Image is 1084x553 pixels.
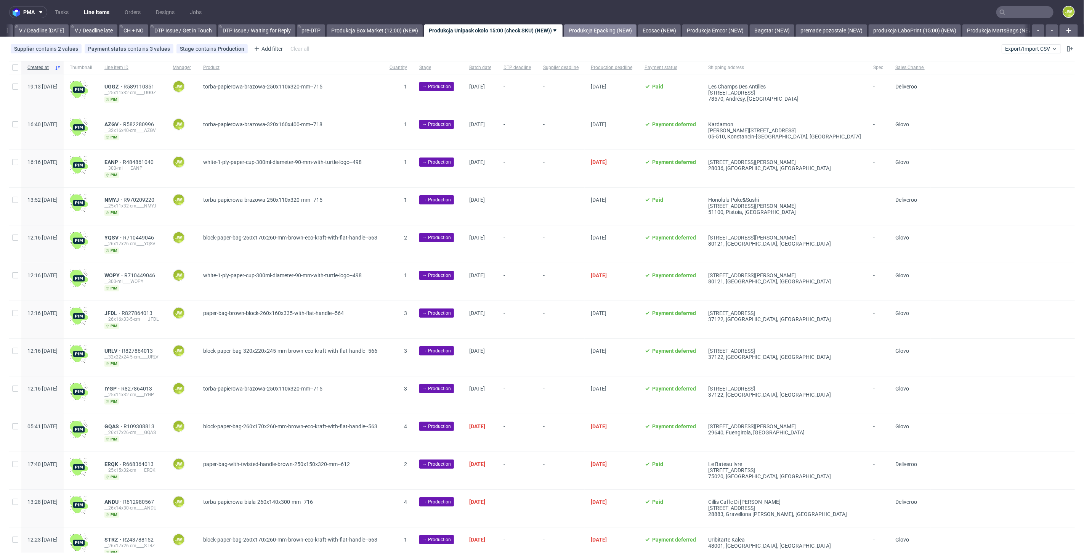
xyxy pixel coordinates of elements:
[591,235,606,241] span: [DATE]
[104,461,123,467] span: ERQK
[218,46,244,52] div: Production
[203,197,322,203] span: torba-papierowa-brazowa-250x110x320-mm--715
[180,46,196,52] span: Stage
[104,134,119,140] span: pim
[122,310,154,316] a: R827864013
[104,121,123,127] a: AZGV
[58,46,78,52] div: 2 values
[708,316,861,322] div: 37122, [GEOGRAPHIC_DATA] , [GEOGRAPHIC_DATA]
[104,248,119,254] span: pim
[708,235,861,241] div: [STREET_ADDRESS][PERSON_NAME]
[708,386,861,392] div: [STREET_ADDRESS]
[70,345,88,363] img: wHgJFi1I6lmhQAAAABJRU5ErkJggg==
[104,386,121,392] span: IYGP
[122,348,154,354] a: R827864013
[70,118,88,137] img: wHgJFi1I6lmhQAAAABJRU5ErkJggg==
[652,386,696,392] span: Payment deferred
[543,386,579,405] span: -
[895,235,909,241] span: Glovo
[123,197,156,203] a: R970209220
[123,159,155,165] a: R484861040
[404,348,407,354] span: 3
[708,392,861,398] div: 37122, [GEOGRAPHIC_DATA] , [GEOGRAPHIC_DATA]
[173,157,184,167] figcaption: JW
[104,429,160,436] div: __26x17x26-cm____GQAS
[708,133,861,140] div: 05-510, Konstancin-[GEOGRAPHIC_DATA] , [GEOGRAPHIC_DATA]
[9,6,47,18] button: pma
[88,46,128,52] span: Payment status
[185,6,206,18] a: Jobs
[104,436,119,442] span: pim
[104,96,119,103] span: pim
[104,316,160,322] div: __26x16x33-5-cm____JFDL
[104,323,119,329] span: pim
[652,84,663,90] span: Paid
[543,159,579,178] span: -
[104,537,123,543] span: STRZ
[469,197,485,203] span: [DATE]
[124,272,157,278] span: R710449046
[424,24,563,37] a: Produkcja Unipack około 15:00 (check SKU) (NEW))
[873,461,883,480] span: -
[708,278,861,285] div: 80121, [GEOGRAPHIC_DATA] , [GEOGRAPHIC_DATA]
[119,24,148,37] a: CH + NO
[104,197,123,203] span: NMYJ
[708,84,861,90] div: Les champs des antilles
[543,197,579,216] span: -
[652,423,696,429] span: Payment deferred
[652,348,696,354] span: Payment deferred
[70,420,88,439] img: wHgJFi1I6lmhQAAAABJRU5ErkJggg==
[873,159,883,178] span: -
[203,461,350,467] span: paper-bag-with-twisted-handle-brown-250x150x320-mm--612
[708,64,861,71] span: Shipping address
[404,461,407,467] span: 2
[591,461,607,467] span: [DATE]
[543,235,579,254] span: -
[1005,46,1058,52] span: Export/Import CSV
[151,6,179,18] a: Designs
[652,159,696,165] span: Payment deferred
[70,458,88,476] img: wHgJFi1I6lmhQAAAABJRU5ErkJggg==
[422,310,451,317] span: → Production
[104,90,160,96] div: __25x11x32-cm____UGGZ
[708,461,861,467] div: Le Bateau Ivre
[203,159,362,165] span: white-1-ply-paper-cup-300ml-diameter-90-mm-with-turtle-logo--498
[1002,44,1061,53] button: Export/Import CSV
[469,461,485,467] span: [DATE]
[543,461,579,480] span: -
[70,24,117,37] a: V / Deadline late
[123,84,156,90] a: R589110351
[543,310,579,329] span: -
[469,121,485,127] span: [DATE]
[251,43,284,55] div: Add filter
[422,196,451,203] span: → Production
[873,272,883,291] span: -
[543,423,579,442] span: -
[895,310,909,316] span: Glovo
[708,272,861,278] div: [STREET_ADDRESS][PERSON_NAME]
[504,348,531,367] span: -
[708,127,861,133] div: [PERSON_NAME][STREET_ADDRESS]
[422,347,451,354] span: → Production
[708,473,861,479] div: 75020, [GEOGRAPHIC_DATA] , [GEOGRAPHIC_DATA]
[682,24,748,37] a: Produkcja Emcor (NEW)
[70,231,88,250] img: wHgJFi1I6lmhQAAAABJRU5ErkJggg==
[104,210,119,216] span: pim
[469,310,485,316] span: [DATE]
[104,235,123,241] a: YQSV
[70,307,88,325] img: wHgJFi1I6lmhQAAAABJRU5ErkJggg==
[543,84,579,103] span: -
[873,310,883,329] span: -
[203,235,377,241] span: block-paper-bag-260x170x260-mm-brown-eco-kraft-with-flat-handle--563
[36,46,58,52] span: contains
[591,197,606,203] span: [DATE]
[173,308,184,318] figcaption: JW
[422,121,451,128] span: → Production
[708,348,861,354] div: [STREET_ADDRESS]
[543,121,579,140] span: -
[70,64,92,71] span: Thumbnail
[70,383,88,401] img: wHgJFi1I6lmhQAAAABJRU5ErkJggg==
